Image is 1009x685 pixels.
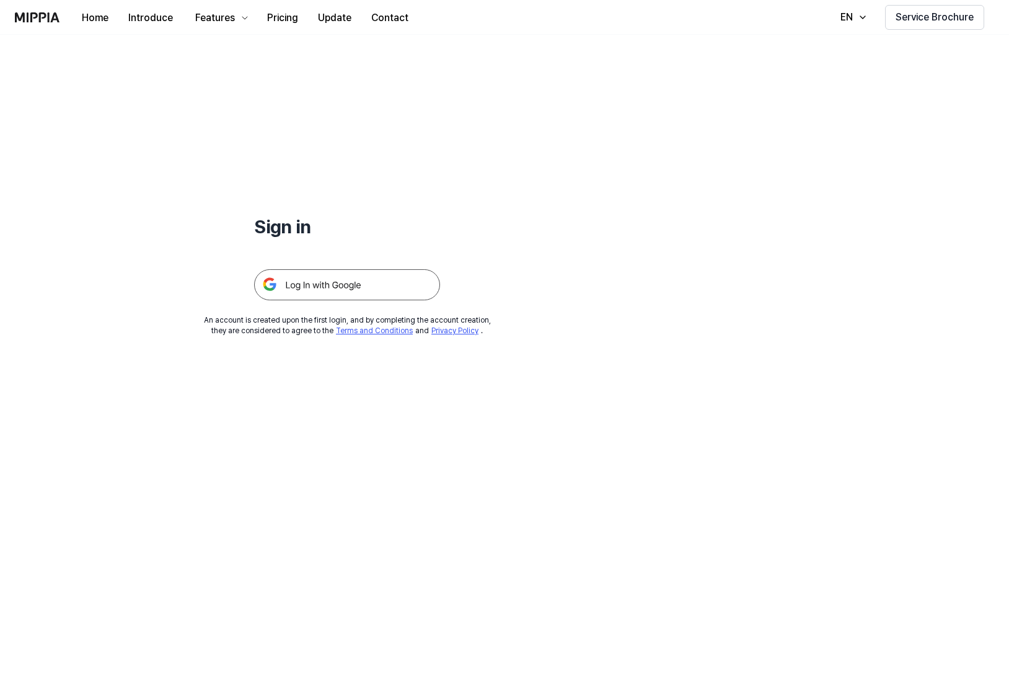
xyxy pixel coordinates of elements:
[15,12,59,22] img: logo
[431,326,478,335] a: Privacy Policy
[885,5,984,30] button: Service Brochure
[204,315,491,336] div: An account is created upon the first login, and by completing the account creation, they are cons...
[254,269,440,300] img: 구글 로그인 버튼
[828,5,875,30] button: EN
[257,6,308,30] button: Pricing
[254,213,440,240] h1: Sign in
[838,10,855,25] div: EN
[361,6,418,30] button: Contact
[336,326,413,335] a: Terms and Conditions
[308,6,361,30] button: Update
[183,6,257,30] button: Features
[118,6,183,30] button: Introduce
[193,11,237,25] div: Features
[72,6,118,30] button: Home
[308,1,361,35] a: Update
